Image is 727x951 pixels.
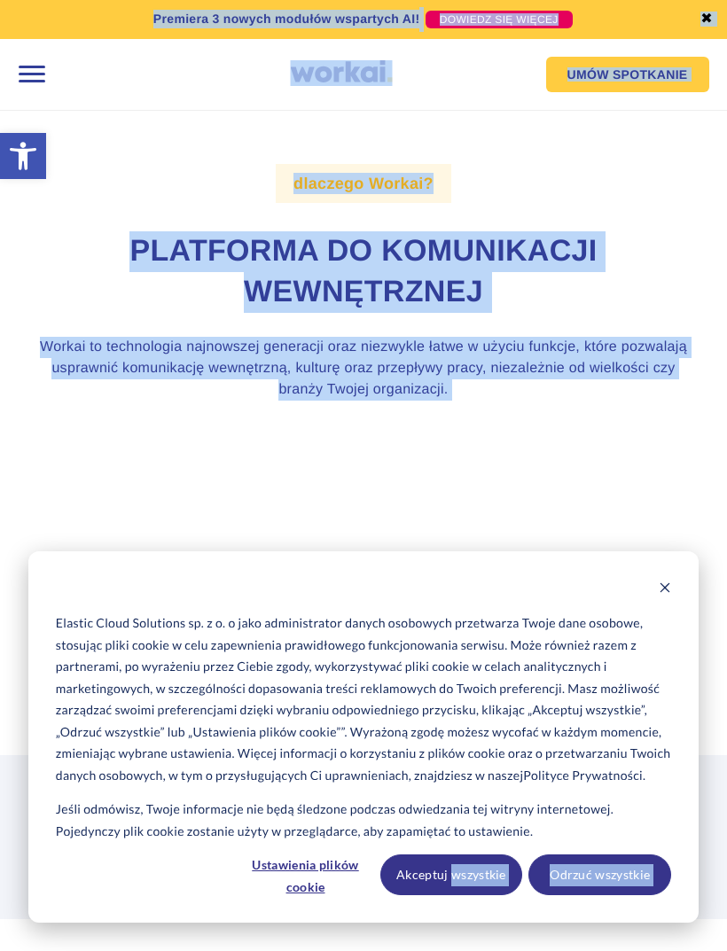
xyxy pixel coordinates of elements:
p: Elastic Cloud Solutions sp. z o. o jako administrator danych osobowych przetwarza Twoje dane osob... [56,612,671,786]
a: UMÓW SPOTKANIE [546,57,709,92]
label: dlaczego Workai? [276,164,451,203]
h3: Workai to technologia najnowszej generacji oraz niezwykle łatwe w użyciu funkcje, które pozwalają... [31,337,696,401]
p: Premiera 3 nowych modułów wspartych AI! [153,10,420,28]
button: Ustawienia plików cookie [238,854,374,895]
div: Cookie banner [28,551,699,923]
button: Odrzuć wszystkie [528,854,671,895]
h1: Platforma do komunikacji wewnętrznej [24,231,703,313]
a: Polityce Prywatności. [523,765,645,787]
a: DOWIEDZ SIĘ WIĘCEJ [426,11,573,28]
a: ✖ [700,12,713,27]
h2: Już ponad 100 innowacyjnych korporacji zaufało Workai [24,795,703,816]
button: Dismiss cookie banner [659,579,671,601]
p: Jeśli odmówisz, Twoje informacje nie będą śledzone podczas odwiedzania tej witryny internetowej. ... [56,799,671,842]
button: Akceptuj wszystkie [380,854,523,895]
